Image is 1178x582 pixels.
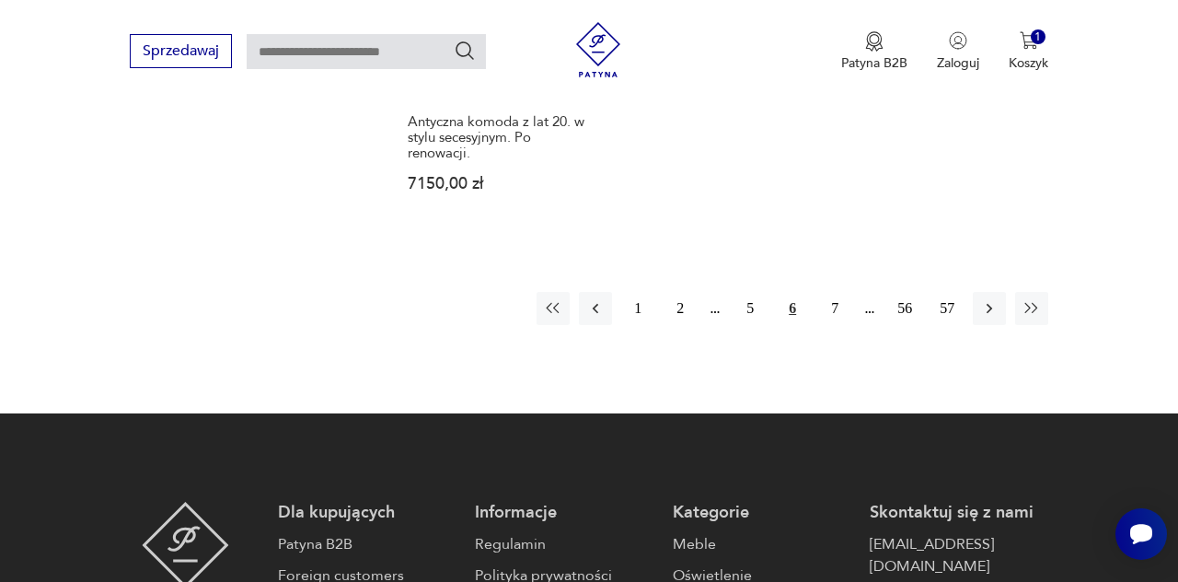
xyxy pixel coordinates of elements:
[841,31,907,72] button: Patyna B2B
[571,22,626,77] img: Patyna - sklep z meblami i dekoracjami vintage
[673,502,851,524] p: Kategorie
[930,292,964,325] button: 57
[278,533,456,555] a: Patyna B2B
[776,292,809,325] button: 6
[1020,31,1038,50] img: Ikona koszyka
[870,533,1048,577] a: [EMAIL_ADDRESS][DOMAIN_NAME]
[1031,29,1046,45] div: 1
[949,31,967,50] img: Ikonka użytkownika
[475,533,653,555] a: Regulamin
[818,292,851,325] button: 7
[664,292,697,325] button: 2
[475,502,653,524] p: Informacje
[733,292,767,325] button: 5
[937,31,979,72] button: Zaloguj
[408,114,595,161] h3: Antyczna komoda z lat 20. w stylu secesyjnym. Po renowacji.
[130,46,232,59] a: Sprzedawaj
[1009,31,1048,72] button: 1Koszyk
[673,533,851,555] a: Meble
[1115,508,1167,560] iframe: Smartsupp widget button
[888,292,921,325] button: 56
[865,31,883,52] img: Ikona medalu
[408,176,595,192] p: 7150,00 zł
[870,502,1048,524] p: Skontaktuj się z nami
[841,31,907,72] a: Ikona medaluPatyna B2B
[130,34,232,68] button: Sprzedawaj
[621,292,654,325] button: 1
[278,502,456,524] p: Dla kupujących
[937,54,979,72] p: Zaloguj
[1009,54,1048,72] p: Koszyk
[454,40,476,62] button: Szukaj
[841,54,907,72] p: Patyna B2B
